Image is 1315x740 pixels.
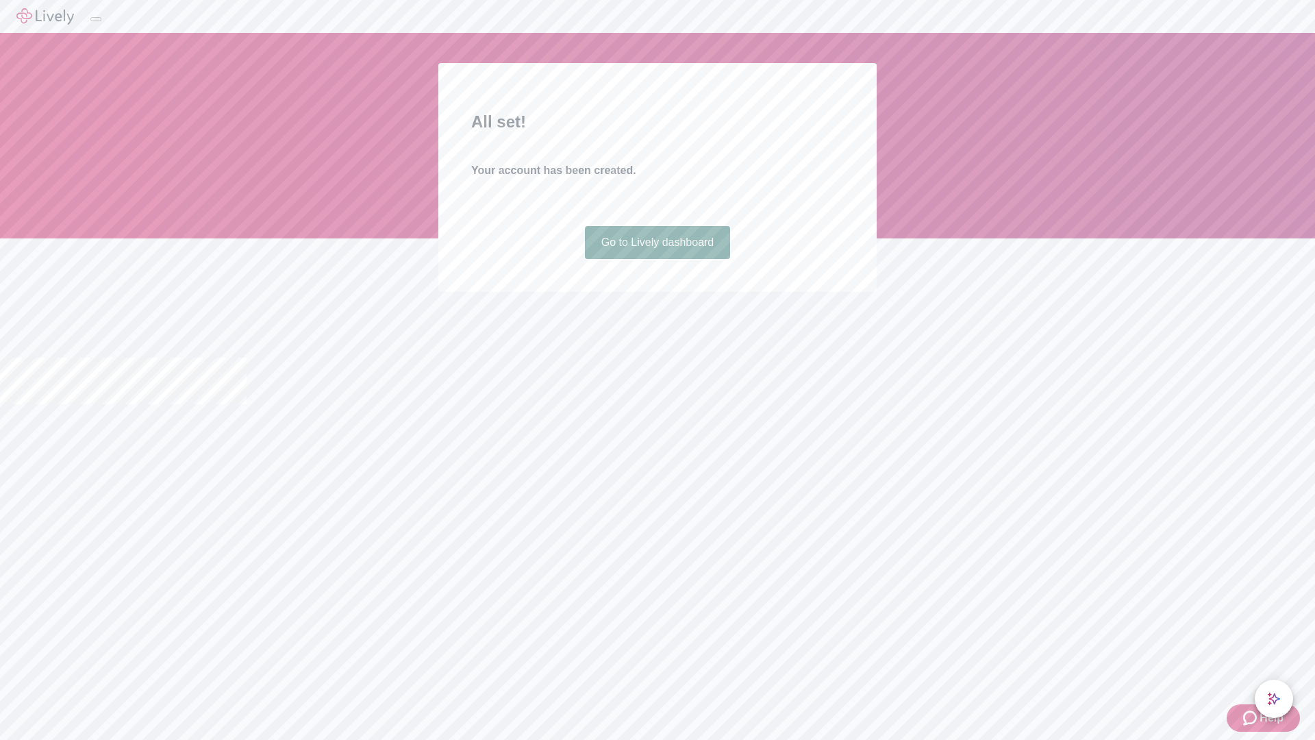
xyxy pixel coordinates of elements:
[1267,692,1281,706] svg: Lively AI Assistant
[1255,680,1293,718] button: chat
[16,8,74,25] img: Lively
[1243,710,1260,726] svg: Zendesk support icon
[585,226,731,259] a: Go to Lively dashboard
[471,110,844,134] h2: All set!
[90,17,101,21] button: Log out
[1260,710,1283,726] span: Help
[1227,704,1300,732] button: Zendesk support iconHelp
[471,162,844,179] h4: Your account has been created.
